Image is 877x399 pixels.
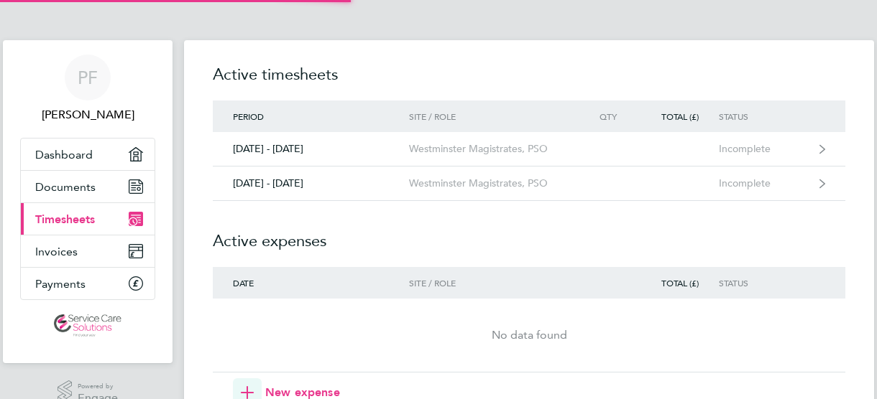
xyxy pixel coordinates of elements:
[213,177,409,189] div: [DATE] - [DATE]
[213,166,845,201] a: [DATE] - [DATE]Westminster Magistrates, PSOIncomplete
[213,63,845,100] h2: Active timesheets
[78,68,98,87] span: PF
[20,314,155,337] a: Go to home page
[213,132,845,166] a: [DATE] - [DATE]Westminster Magistrates, PSOIncomplete
[35,245,78,258] span: Invoices
[409,278,574,288] div: Site / Role
[409,111,574,121] div: Site / Role
[409,177,574,189] div: Westminster Magistrates, PSO
[20,106,155,123] span: Pauline Fynn
[637,278,719,288] div: Total (£)
[574,111,637,121] div: Qty
[21,235,155,267] a: Invoices
[35,277,86,291] span: Payments
[54,314,121,337] img: servicecare-logo-retina.png
[213,143,409,155] div: [DATE] - [DATE]
[213,201,845,267] h2: Active expenses
[20,55,155,123] a: PF[PERSON_NAME]
[21,268,155,299] a: Payments
[21,203,155,235] a: Timesheets
[21,171,155,202] a: Documents
[233,111,264,122] span: Period
[21,139,155,170] a: Dashboard
[213,278,409,288] div: Date
[35,180,96,194] span: Documents
[35,212,95,226] span: Timesheets
[719,177,807,189] div: Incomplete
[213,327,845,344] div: No data found
[78,380,118,393] span: Powered by
[719,143,807,155] div: Incomplete
[3,40,173,363] nav: Main navigation
[35,148,93,161] span: Dashboard
[719,111,807,121] div: Status
[637,111,719,121] div: Total (£)
[719,278,807,288] div: Status
[409,143,574,155] div: Westminster Magistrates, PSO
